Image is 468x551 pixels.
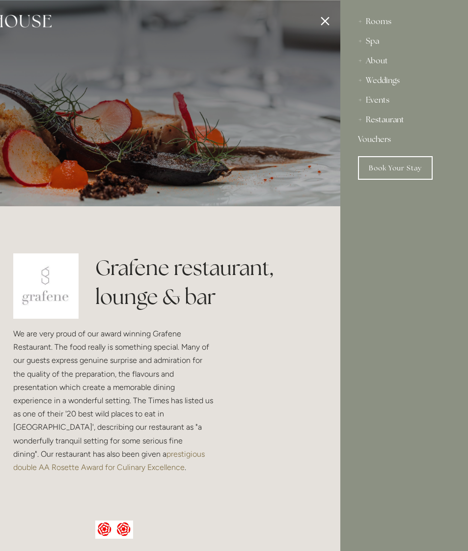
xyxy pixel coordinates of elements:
div: Weddings [358,71,450,90]
div: Restaurant [358,110,450,130]
a: Vouchers [358,130,450,149]
a: Book Your Stay [358,156,433,180]
div: Rooms [358,12,450,31]
div: Spa [358,31,450,51]
div: About [358,51,450,71]
div: Events [358,90,450,110]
